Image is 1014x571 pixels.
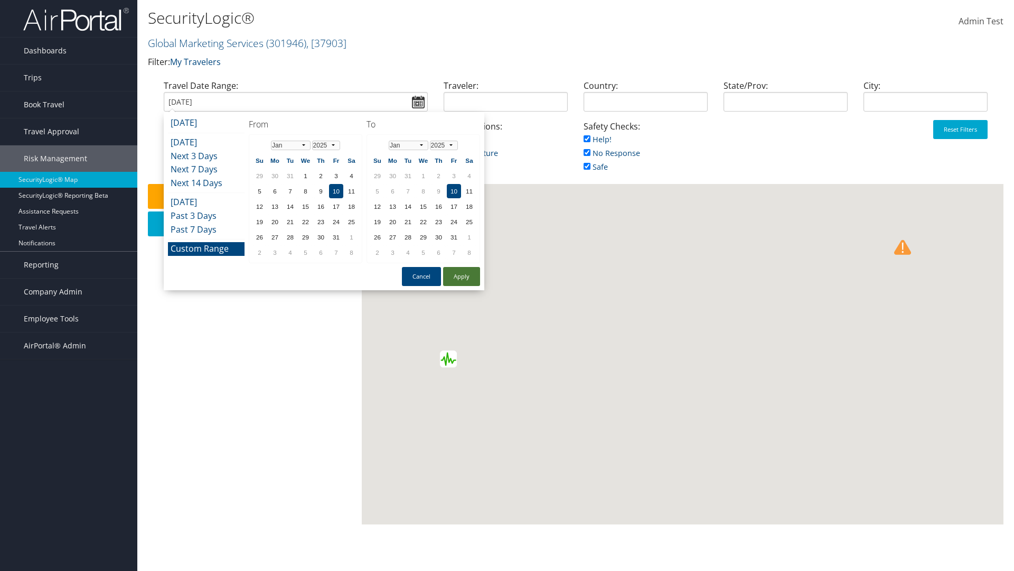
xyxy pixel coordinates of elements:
td: 1 [344,230,359,244]
h4: To [367,118,480,130]
td: 5 [370,184,384,198]
a: No Response [584,148,640,158]
span: Trips [24,65,42,91]
span: Book Travel [24,91,64,118]
td: 7 [401,184,415,198]
td: 6 [268,184,282,198]
th: We [416,153,430,168]
td: 15 [298,199,313,214]
th: Sa [462,153,476,168]
td: 19 [370,215,384,229]
td: 3 [386,245,400,260]
th: Tu [401,153,415,168]
td: 1 [462,230,476,244]
td: 2 [314,169,328,183]
button: Apply [443,267,480,286]
td: 29 [252,169,267,183]
li: Next 14 Days [168,177,245,190]
td: 22 [416,215,430,229]
span: Travel Approval [24,118,79,145]
li: Past 7 Days [168,223,245,237]
td: 27 [386,230,400,244]
td: 7 [329,245,343,260]
th: We [298,153,313,168]
td: 4 [462,169,476,183]
td: 19 [252,215,267,229]
td: 13 [268,199,282,214]
td: 8 [344,245,359,260]
li: Custom Range [168,242,245,256]
td: 1 [416,169,430,183]
div: City: [856,79,996,120]
h1: SecurityLogic® [148,7,718,29]
td: 16 [431,199,446,214]
th: Th [314,153,328,168]
td: 31 [447,230,461,244]
p: Filter: [148,56,718,69]
button: Download Report [148,211,356,236]
td: 15 [416,199,430,214]
li: [DATE] [168,116,245,130]
td: 11 [462,184,476,198]
th: Su [252,153,267,168]
td: 6 [431,245,446,260]
div: Safety Checks: [576,120,716,184]
th: Th [431,153,446,168]
td: 27 [268,230,282,244]
a: My Travelers [170,56,221,68]
th: Mo [268,153,282,168]
td: 11 [344,184,359,198]
td: 14 [283,199,297,214]
div: 0 Travelers [148,241,362,261]
td: 4 [344,169,359,183]
td: 2 [431,169,446,183]
span: Risk Management [24,145,87,172]
th: Fr [329,153,343,168]
td: 13 [386,199,400,214]
td: 2 [252,245,267,260]
td: 16 [314,199,328,214]
td: 7 [447,245,461,260]
td: 1 [298,169,313,183]
td: 4 [401,245,415,260]
td: 30 [314,230,328,244]
li: Next 3 Days [168,150,245,163]
td: 17 [329,199,343,214]
li: Past 3 Days [168,209,245,223]
td: 23 [431,215,446,229]
td: 7 [283,184,297,198]
td: 23 [314,215,328,229]
div: Travel Date Range: [156,79,436,120]
td: 30 [386,169,400,183]
div: Traveler: [436,79,576,120]
span: AirPortal® Admin [24,333,86,359]
td: 31 [283,169,297,183]
td: 6 [386,184,400,198]
a: Safe [584,162,608,172]
span: Company Admin [24,279,82,305]
div: Country: [576,79,716,120]
div: Air/Hotel/Rail: [156,120,296,161]
span: Dashboards [24,38,67,64]
td: 5 [298,245,313,260]
td: 18 [344,199,359,214]
td: 8 [298,184,313,198]
td: 5 [416,245,430,260]
td: 2 [370,245,384,260]
td: 3 [329,169,343,183]
td: 8 [462,245,476,260]
button: Cancel [402,267,441,286]
td: 21 [283,215,297,229]
td: 26 [252,230,267,244]
td: 24 [447,215,461,229]
td: 14 [401,199,415,214]
span: Admin Test [959,15,1003,27]
span: , [ 37903 ] [306,36,346,50]
td: 12 [370,199,384,214]
td: 12 [252,199,267,214]
th: Su [370,153,384,168]
td: 9 [431,184,446,198]
td: 29 [416,230,430,244]
td: 24 [329,215,343,229]
button: Safety Check [148,184,356,209]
